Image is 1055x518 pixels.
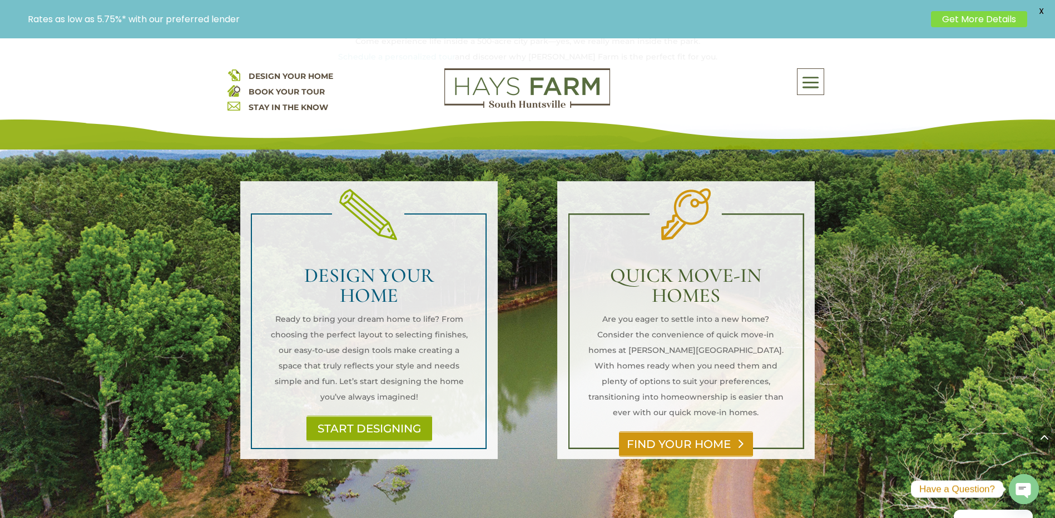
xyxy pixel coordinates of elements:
p: Are you eager to settle into a new home? Consider the convenience of quick move-in homes at [PERS... [587,311,785,420]
a: hays farm homes huntsville development [444,101,610,111]
img: design your home [227,68,240,81]
a: STAY IN THE KNOW [249,102,328,112]
span: X [1033,3,1049,19]
img: book your home tour [227,84,240,97]
h2: DESIGN YOUR HOME [270,266,468,311]
a: Get More Details [931,11,1027,27]
p: Rates as low as 5.75%* with our preferred lender [28,14,925,24]
h2: QUICK MOVE-IN HOMES [587,266,785,311]
p: Ready to bring your dream home to life? From choosing the perfect layout to selecting finishes, o... [270,311,468,405]
img: Logo [444,68,610,108]
a: FIND YOUR HOME [619,431,753,457]
a: BOOK YOUR TOUR [249,87,325,97]
a: START DESIGNING [306,416,432,441]
a: DESIGN YOUR HOME [249,71,333,81]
